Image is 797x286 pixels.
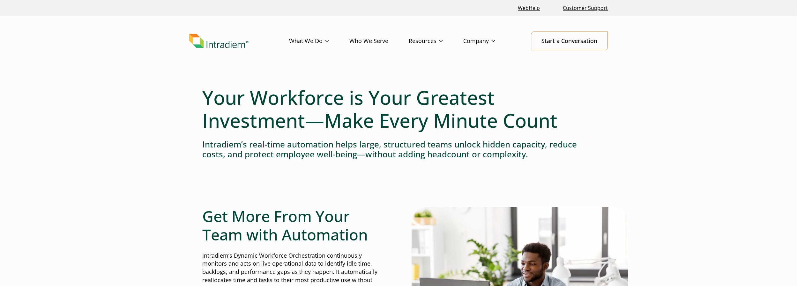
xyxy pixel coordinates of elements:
[202,86,595,132] h1: Your Workforce is Your Greatest Investment—Make Every Minute Count
[409,32,463,50] a: Resources
[189,34,289,48] a: Link to homepage of Intradiem
[531,32,608,50] a: Start a Conversation
[463,32,516,50] a: Company
[202,207,385,244] h2: Get More From Your Team with Automation
[189,34,249,48] img: Intradiem
[349,32,409,50] a: Who We Serve
[202,139,595,159] h4: Intradiem’s real-time automation helps large, structured teams unlock hidden capacity, reduce cos...
[515,1,542,15] a: Link opens in a new window
[560,1,610,15] a: Customer Support
[289,32,349,50] a: What We Do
